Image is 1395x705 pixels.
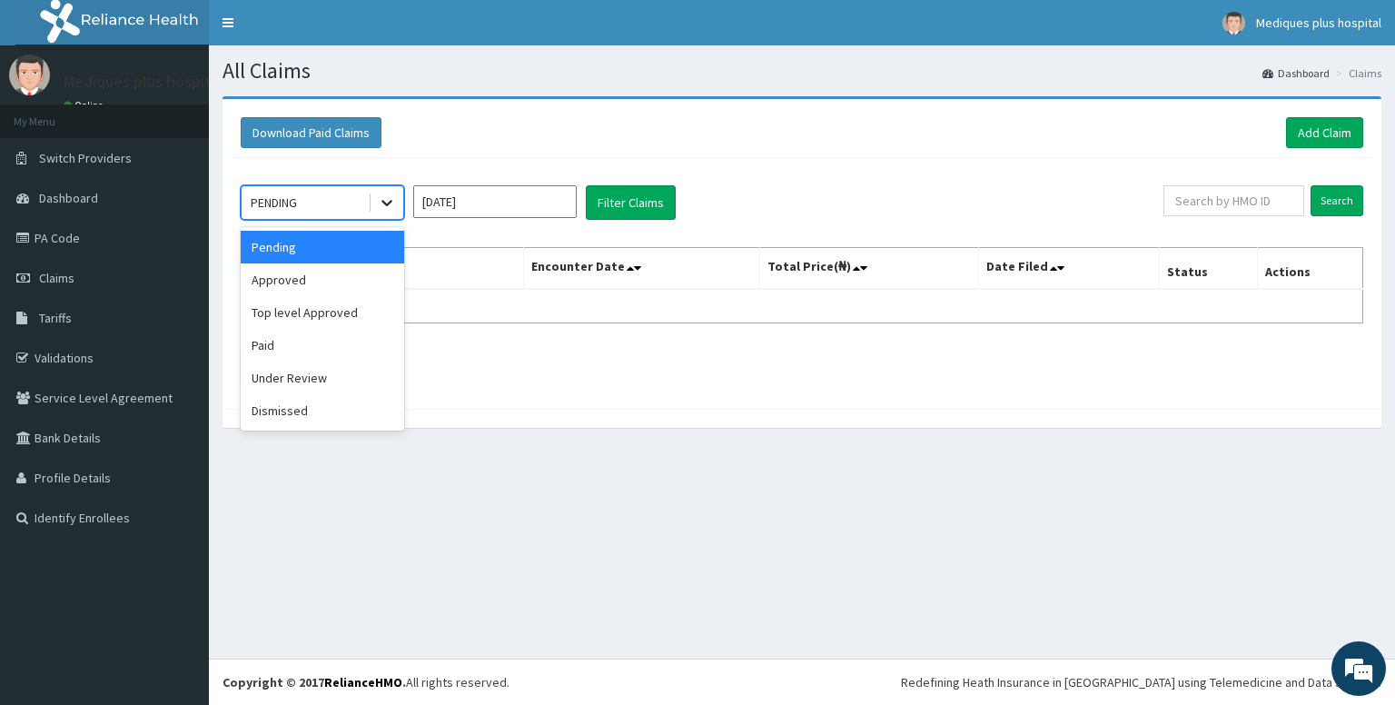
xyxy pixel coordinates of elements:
input: Select Month and Year [413,185,577,218]
div: Pending [241,231,404,263]
div: Paid [241,329,404,362]
th: Date Filed [979,248,1160,290]
li: Claims [1331,65,1381,81]
span: Switch Providers [39,150,132,166]
button: Download Paid Claims [241,117,381,148]
h1: All Claims [223,59,1381,83]
div: Approved [241,263,404,296]
th: Encounter Date [524,248,760,290]
div: PENDING [251,194,297,212]
div: Under Review [241,362,404,394]
th: Actions [1257,248,1362,290]
input: Search [1311,185,1363,216]
img: User Image [9,55,50,95]
p: Mediques plus hospital [64,74,224,90]
th: Total Price(₦) [760,248,979,290]
a: Online [64,99,107,112]
th: Status [1160,248,1257,290]
a: Add Claim [1286,117,1363,148]
footer: All rights reserved. [209,659,1395,705]
a: RelianceHMO [324,674,402,690]
span: Claims [39,270,74,286]
a: Dashboard [1262,65,1330,81]
div: Top level Approved [241,296,404,329]
span: Tariffs [39,310,72,326]
strong: Copyright © 2017 . [223,674,406,690]
span: Dashboard [39,190,98,206]
span: Mediques plus hospital [1256,15,1381,31]
img: User Image [1222,12,1245,35]
div: Redefining Heath Insurance in [GEOGRAPHIC_DATA] using Telemedicine and Data Science! [901,673,1381,691]
button: Filter Claims [586,185,676,220]
div: Dismissed [241,394,404,427]
input: Search by HMO ID [1163,185,1304,216]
